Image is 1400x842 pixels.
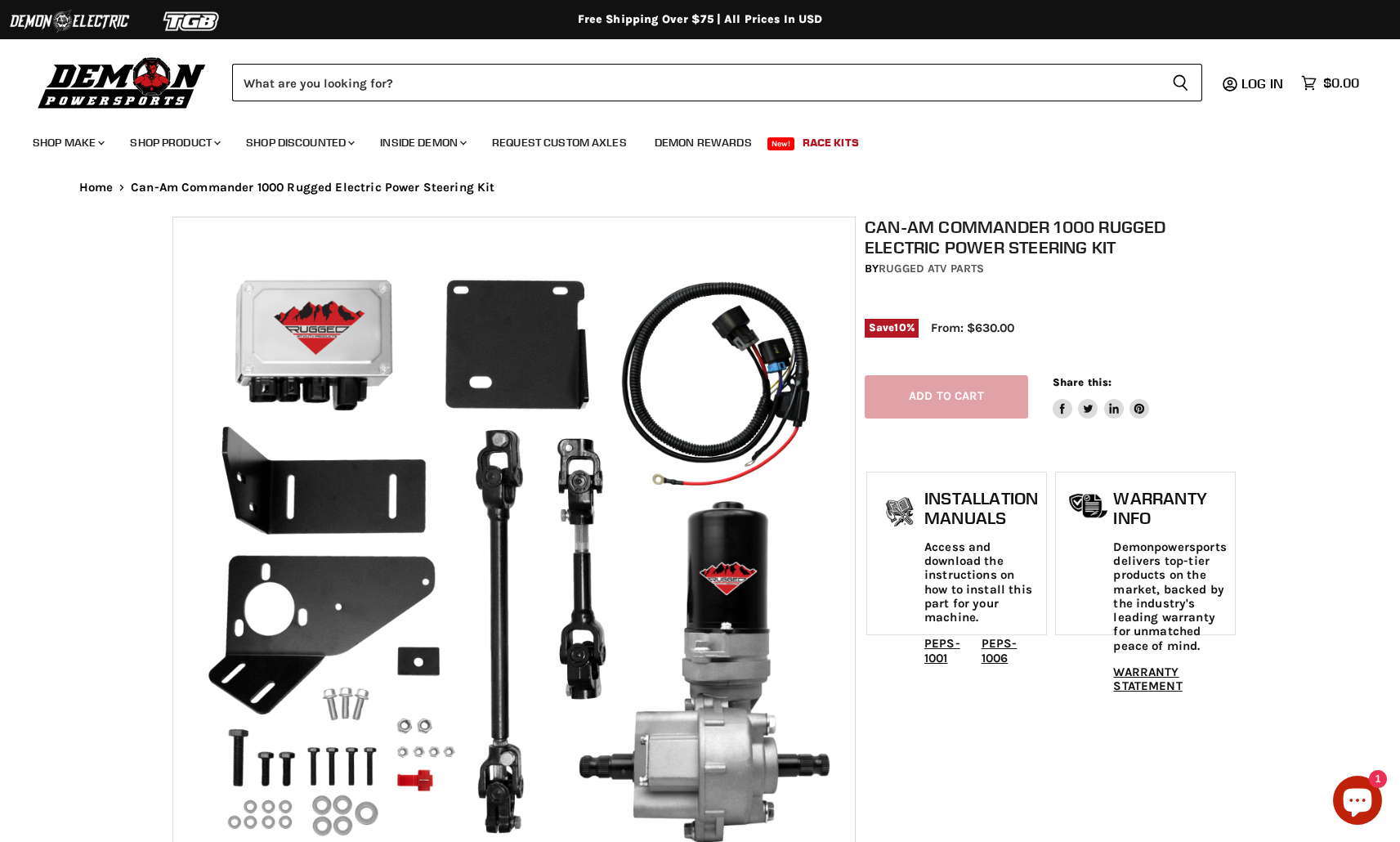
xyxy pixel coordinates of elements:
h1: Warranty Info [1113,489,1226,527]
aside: Share this: [1053,375,1150,419]
span: 10 [894,321,906,334]
a: Shop Product [118,126,230,159]
h1: Can-Am Commander 1000 Rugged Electric Power Steering Kit [865,217,1237,258]
p: Demonpowersports delivers top-tier products on the market, backed by the industry's leading warra... [1113,540,1226,653]
input: Search [232,64,1159,101]
span: Save % [865,319,919,337]
button: Search [1159,64,1202,101]
a: PEPS-1001 [924,636,960,665]
span: Can-Am Commander 1000 Rugged Electric Power Steering Kit [131,181,494,195]
a: Log in [1234,76,1293,91]
a: Shop Make [20,126,114,159]
div: by [865,260,1237,278]
span: Share this: [1053,376,1112,388]
a: PEPS-1006 [982,636,1018,665]
img: install_manual-icon.png [879,493,920,534]
inbox-online-store-chat: Shopify online store chat [1328,776,1387,829]
p: Access and download the instructions on how to install this part for your machine. [924,540,1038,625]
img: Demon Electric Logo 2 [8,6,131,37]
img: warranty-icon.png [1068,493,1109,518]
a: Demon Rewards [642,126,764,159]
h1: Installation Manuals [924,489,1038,527]
span: New! [767,137,795,150]
nav: Breadcrumbs [47,181,1354,195]
a: WARRANTY STATEMENT [1113,665,1182,693]
a: Rugged ATV Parts [879,262,984,275]
a: Home [79,181,114,195]
span: From: $630.00 [931,320,1014,335]
div: Free Shipping Over $75 | All Prices In USD [47,12,1354,27]
a: Shop Discounted [234,126,365,159]
img: Demon Powersports [33,53,212,111]
a: Inside Demon [368,126,476,159]
span: Log in [1241,75,1283,92]
form: Product [232,64,1202,101]
a: $0.00 [1293,71,1367,95]
a: Request Custom Axles [480,126,639,159]
img: TGB Logo 2 [131,6,253,37]
span: $0.00 [1323,75,1359,91]
a: Race Kits [790,126,871,159]
ul: Main menu [20,119,1355,159]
